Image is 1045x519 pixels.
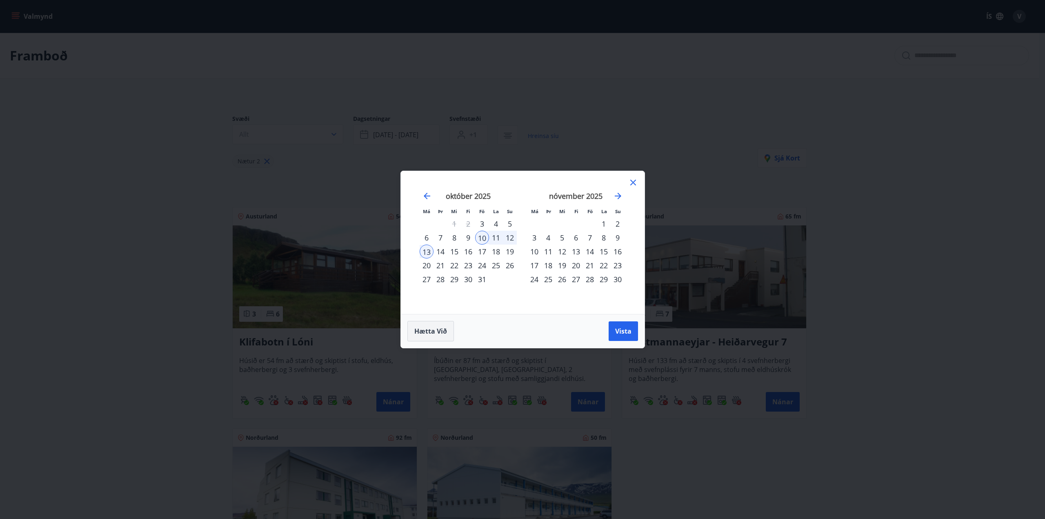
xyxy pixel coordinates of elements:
[461,258,475,272] td: Choose fimmtudagur, 23. október 2025 as your check-in date. It’s available.
[541,245,555,258] div: 11
[489,217,503,231] div: 4
[569,258,583,272] div: 20
[541,272,555,286] div: 25
[447,245,461,258] div: 15
[541,231,555,245] div: 4
[541,258,555,272] div: 18
[541,272,555,286] td: Choose þriðjudagur, 25. nóvember 2025 as your check-in date. It’s available.
[422,191,432,201] div: Move backward to switch to the previous month.
[489,217,503,231] td: Choose laugardagur, 4. október 2025 as your check-in date. It’s available.
[555,258,569,272] div: 19
[527,245,541,258] td: Choose mánudagur, 10. nóvember 2025 as your check-in date. It’s available.
[447,245,461,258] td: Choose miðvikudagur, 15. október 2025 as your check-in date. It’s available.
[503,258,517,272] div: 26
[549,191,603,201] strong: nóvember 2025
[503,217,517,231] div: 5
[447,272,461,286] div: 29
[597,217,611,231] div: 1
[611,272,625,286] td: Choose sunnudagur, 30. nóvember 2025 as your check-in date. It’s available.
[475,217,489,231] td: Choose föstudagur, 3. október 2025 as your check-in date. It’s available.
[447,231,461,245] div: 8
[503,245,517,258] td: Choose sunnudagur, 19. október 2025 as your check-in date. It’s available.
[583,245,597,258] div: 14
[461,217,475,231] td: Not available. fimmtudagur, 2. október 2025
[555,272,569,286] div: 26
[583,245,597,258] td: Choose föstudagur, 14. nóvember 2025 as your check-in date. It’s available.
[597,245,611,258] div: 15
[609,321,638,341] button: Vista
[527,258,541,272] td: Choose mánudagur, 17. nóvember 2025 as your check-in date. It’s available.
[597,272,611,286] div: 29
[611,258,625,272] td: Choose sunnudagur, 23. nóvember 2025 as your check-in date. It’s available.
[574,208,578,214] small: Fi
[503,245,517,258] div: 19
[434,245,447,258] div: 14
[434,272,447,286] td: Choose þriðjudagur, 28. október 2025 as your check-in date. It’s available.
[569,258,583,272] td: Choose fimmtudagur, 20. nóvember 2025 as your check-in date. It’s available.
[527,272,541,286] div: 24
[527,272,541,286] td: Choose mánudagur, 24. nóvember 2025 as your check-in date. It’s available.
[597,258,611,272] div: 22
[420,231,434,245] div: 6
[420,245,434,258] div: 13
[420,272,434,286] div: 27
[475,231,489,245] td: Selected as start date. föstudagur, 10. október 2025
[601,208,607,214] small: La
[461,231,475,245] div: 9
[461,245,475,258] div: 16
[447,258,461,272] div: 22
[597,245,611,258] td: Choose laugardagur, 15. nóvember 2025 as your check-in date. It’s available.
[611,217,625,231] td: Choose sunnudagur, 2. nóvember 2025 as your check-in date. It’s available.
[423,208,430,214] small: Má
[611,231,625,245] div: 9
[447,231,461,245] td: Choose miðvikudagur, 8. október 2025 as your check-in date. It’s available.
[527,231,541,245] div: 3
[503,231,517,245] td: Selected. sunnudagur, 12. október 2025
[597,231,611,245] td: Choose laugardagur, 8. nóvember 2025 as your check-in date. It’s available.
[420,231,434,245] td: Choose mánudagur, 6. október 2025 as your check-in date. It’s available.
[489,231,503,245] td: Selected. laugardagur, 11. október 2025
[569,245,583,258] div: 13
[475,231,489,245] div: 10
[555,231,569,245] td: Choose miðvikudagur, 5. nóvember 2025 as your check-in date. It’s available.
[489,245,503,258] div: 18
[569,245,583,258] td: Choose fimmtudagur, 13. nóvember 2025 as your check-in date. It’s available.
[613,191,623,201] div: Move forward to switch to the next month.
[434,245,447,258] td: Choose þriðjudagur, 14. október 2025 as your check-in date. It’s available.
[559,208,565,214] small: Mi
[583,272,597,286] div: 28
[489,245,503,258] td: Choose laugardagur, 18. október 2025 as your check-in date. It’s available.
[475,258,489,272] div: 24
[475,272,489,286] div: 31
[611,258,625,272] div: 23
[569,231,583,245] td: Choose fimmtudagur, 6. nóvember 2025 as your check-in date. It’s available.
[541,231,555,245] td: Choose þriðjudagur, 4. nóvember 2025 as your check-in date. It’s available.
[527,231,541,245] td: Choose mánudagur, 3. nóvember 2025 as your check-in date. It’s available.
[489,258,503,272] div: 25
[407,321,454,341] button: Hætta við
[434,272,447,286] div: 28
[434,258,447,272] td: Choose þriðjudagur, 21. október 2025 as your check-in date. It’s available.
[489,258,503,272] td: Choose laugardagur, 25. október 2025 as your check-in date. It’s available.
[555,258,569,272] td: Choose miðvikudagur, 19. nóvember 2025 as your check-in date. It’s available.
[475,258,489,272] td: Choose föstudagur, 24. október 2025 as your check-in date. It’s available.
[434,231,447,245] div: 7
[569,231,583,245] div: 6
[461,272,475,286] div: 30
[461,245,475,258] td: Choose fimmtudagur, 16. október 2025 as your check-in date. It’s available.
[493,208,499,214] small: La
[503,231,517,245] div: 12
[461,258,475,272] div: 23
[615,208,621,214] small: Su
[597,217,611,231] td: Choose laugardagur, 1. nóvember 2025 as your check-in date. It’s available.
[434,231,447,245] td: Choose þriðjudagur, 7. október 2025 as your check-in date. It’s available.
[583,272,597,286] td: Choose föstudagur, 28. nóvember 2025 as your check-in date. It’s available.
[615,327,631,336] span: Vista
[507,208,513,214] small: Su
[475,217,489,231] div: 3
[583,258,597,272] div: 21
[531,208,538,214] small: Má
[438,208,443,214] small: Þr
[555,245,569,258] td: Choose miðvikudagur, 12. nóvember 2025 as your check-in date. It’s available.
[411,181,635,304] div: Calendar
